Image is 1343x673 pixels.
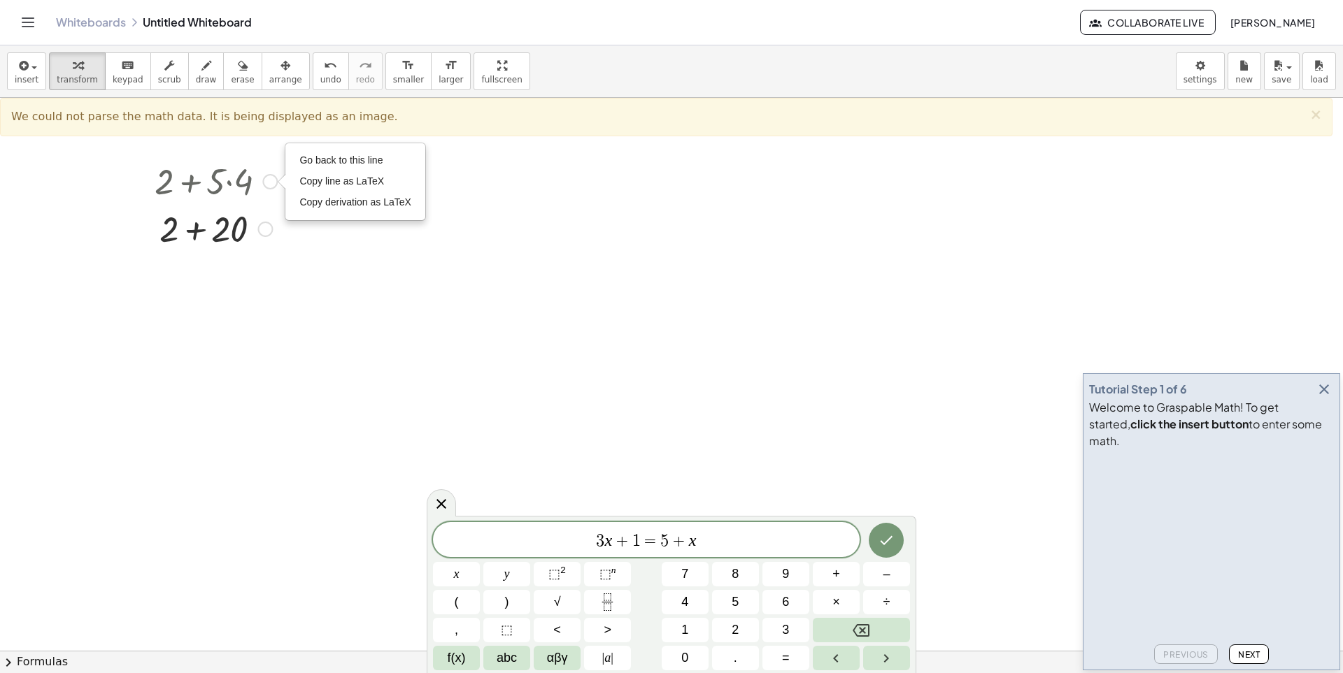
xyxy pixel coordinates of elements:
[604,531,612,549] var: x
[439,75,463,85] span: larger
[612,533,632,549] span: +
[1309,106,1322,123] span: ×
[1309,108,1322,122] button: ×
[1310,75,1328,85] span: load
[431,52,471,90] button: format_sizelarger
[782,565,789,584] span: 9
[869,523,904,558] button: Done
[433,646,480,670] button: Functions
[712,618,759,642] button: 2
[832,593,840,612] span: ×
[121,57,134,74] i: keyboard
[604,621,611,639] span: >
[49,52,106,90] button: transform
[782,649,790,667] span: =
[611,651,613,665] span: |
[734,649,737,667] span: .
[1130,417,1249,431] b: click the insert button
[863,590,910,614] button: Divide
[641,533,661,549] span: =
[596,533,604,549] span: 3
[863,646,910,670] button: Right arrow
[584,562,631,586] button: Superscript
[681,593,688,612] span: 4
[584,590,631,614] button: Fraction
[660,533,669,549] span: 5
[262,52,310,90] button: arrange
[560,565,566,575] sup: 2
[732,593,739,612] span: 5
[554,593,561,612] span: √
[863,562,910,586] button: Minus
[57,75,98,85] span: transform
[681,565,688,584] span: 7
[196,75,217,85] span: draw
[359,57,372,74] i: redo
[444,57,457,74] i: format_size
[402,57,415,74] i: format_size
[223,52,262,90] button: erase
[1302,52,1336,90] button: load
[534,562,581,586] button: Squared
[732,621,739,639] span: 2
[1218,10,1326,35] button: [PERSON_NAME]
[113,75,143,85] span: keypad
[356,75,375,85] span: redo
[454,565,460,584] span: x
[1089,399,1334,449] div: Welcome to Graspable Math! To get started, to enter some math.
[534,590,581,614] button: Square root
[1272,75,1291,85] span: save
[662,590,709,614] button: 4
[105,52,151,90] button: keyboardkeypad
[150,52,189,90] button: scrub
[584,646,631,670] button: Absolute value
[483,646,530,670] button: Alphabet
[762,618,809,642] button: 3
[505,593,509,612] span: )
[17,11,39,34] button: Toggle navigation
[231,75,254,85] span: erase
[501,621,513,639] span: ⬚
[534,618,581,642] button: Less than
[632,533,641,549] span: 1
[1089,381,1187,398] div: Tutorial Step 1 of 6
[455,593,459,612] span: (
[56,15,126,29] a: Whiteboards
[662,618,709,642] button: 1
[433,590,480,614] button: (
[1176,52,1225,90] button: settings
[813,646,860,670] button: Left arrow
[299,196,411,208] span: Copy derivation as LaTeX
[662,562,709,586] button: 7
[483,590,530,614] button: )
[782,593,789,612] span: 6
[813,590,860,614] button: Times
[433,618,480,642] button: ,
[481,75,522,85] span: fullscreen
[158,75,181,85] span: scrub
[1230,16,1315,29] span: [PERSON_NAME]
[762,646,809,670] button: Equals
[1264,52,1300,90] button: save
[1228,52,1261,90] button: new
[313,52,349,90] button: undoundo
[712,646,759,670] button: .
[681,621,688,639] span: 1
[1238,649,1260,660] span: Next
[832,565,840,584] span: +
[547,649,568,667] span: αβγ
[548,567,560,581] span: ⬚
[269,75,302,85] span: arrange
[611,565,616,575] sup: n
[762,562,809,586] button: 9
[7,52,46,90] button: insert
[584,618,631,642] button: Greater than
[883,593,890,612] span: ÷
[712,562,759,586] button: 8
[602,649,613,667] span: a
[813,618,910,642] button: Backspace
[474,52,530,90] button: fullscreen
[299,175,384,187] span: Copy line as LaTeX
[483,618,530,642] button: Placeholder
[324,57,337,74] i: undo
